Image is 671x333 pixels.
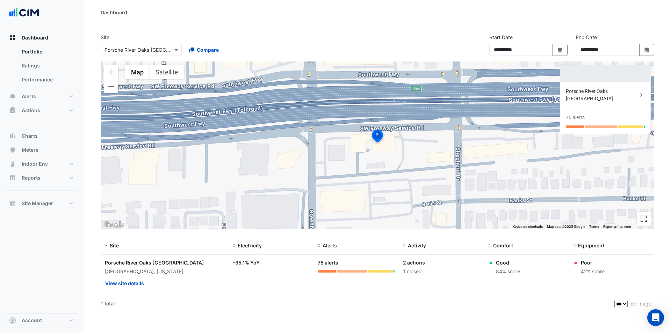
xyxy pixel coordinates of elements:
span: Site Manager [22,200,53,207]
button: Indoor Env [6,157,78,171]
a: Portfolio [16,45,78,59]
label: End Date [576,34,597,41]
span: Reports [22,174,41,181]
div: Porsche River Oaks [GEOGRAPHIC_DATA] [105,259,224,266]
a: Terms [589,225,599,229]
a: Ratings [16,59,78,73]
div: Dashboard [101,9,127,16]
button: Compare [185,44,223,56]
fa-icon: Select Date [644,47,650,53]
button: Keyboard shortcuts [513,224,543,229]
span: Equipment [578,242,604,248]
span: Activity [408,242,426,248]
span: Alerts [323,242,337,248]
button: Meters [6,143,78,157]
app-icon: Reports [9,174,16,181]
a: Open this area in Google Maps (opens a new window) [102,220,125,229]
button: Dashboard [6,31,78,45]
span: Indoor Env [22,160,48,167]
button: Zoom in [104,65,118,79]
div: 75 alerts [566,114,585,121]
img: Company Logo [8,6,40,20]
span: Electricity [238,242,262,248]
span: Alerts [22,93,36,100]
span: Actions [22,107,40,114]
button: Actions [6,103,78,117]
div: 84% score [496,268,520,276]
app-icon: Meters [9,146,16,153]
span: Charts [22,132,38,139]
button: Show street map [125,65,150,79]
a: -35.1% YoY [233,260,260,266]
app-icon: Site Manager [9,200,16,207]
div: 1 total [101,295,613,312]
app-icon: Charts [9,132,16,139]
div: Porsche River Oaks [GEOGRAPHIC_DATA] [566,88,638,102]
label: Site [101,34,109,41]
button: Account [6,313,78,327]
fa-icon: Select Date [557,47,563,53]
img: site-pin-selected.svg [370,129,385,145]
app-icon: Indoor Env [9,160,16,167]
span: Comfort [493,242,513,248]
div: 75 alerts [318,259,395,267]
span: Map data ©2025 Google [547,225,585,229]
span: Dashboard [22,34,48,41]
div: Good [496,259,520,266]
app-icon: Alerts [9,93,16,100]
app-icon: Actions [9,107,16,114]
span: Account [22,317,42,324]
a: Performance [16,73,78,87]
span: Meters [22,146,38,153]
button: Alerts [6,89,78,103]
button: View site details [105,277,144,289]
div: [GEOGRAPHIC_DATA], [US_STATE] [105,268,224,276]
button: Reports [6,171,78,185]
img: Google [102,220,125,229]
div: Poor [581,259,605,266]
button: Charts [6,129,78,143]
div: 42% score [581,268,605,276]
button: Toggle fullscreen view [637,212,651,226]
div: Dashboard [6,45,78,89]
div: Open Intercom Messenger [647,309,664,326]
a: Report a map error [603,225,631,229]
button: Site Manager [6,196,78,210]
a: 2 actions [403,260,425,266]
span: per page [630,301,651,306]
span: Site [110,242,119,248]
app-icon: Dashboard [9,34,16,41]
label: Start Date [489,34,513,41]
div: 1 closed [403,268,480,276]
button: Show satellite imagery [150,65,184,79]
button: Zoom out [104,79,118,93]
span: Compare [197,46,219,53]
